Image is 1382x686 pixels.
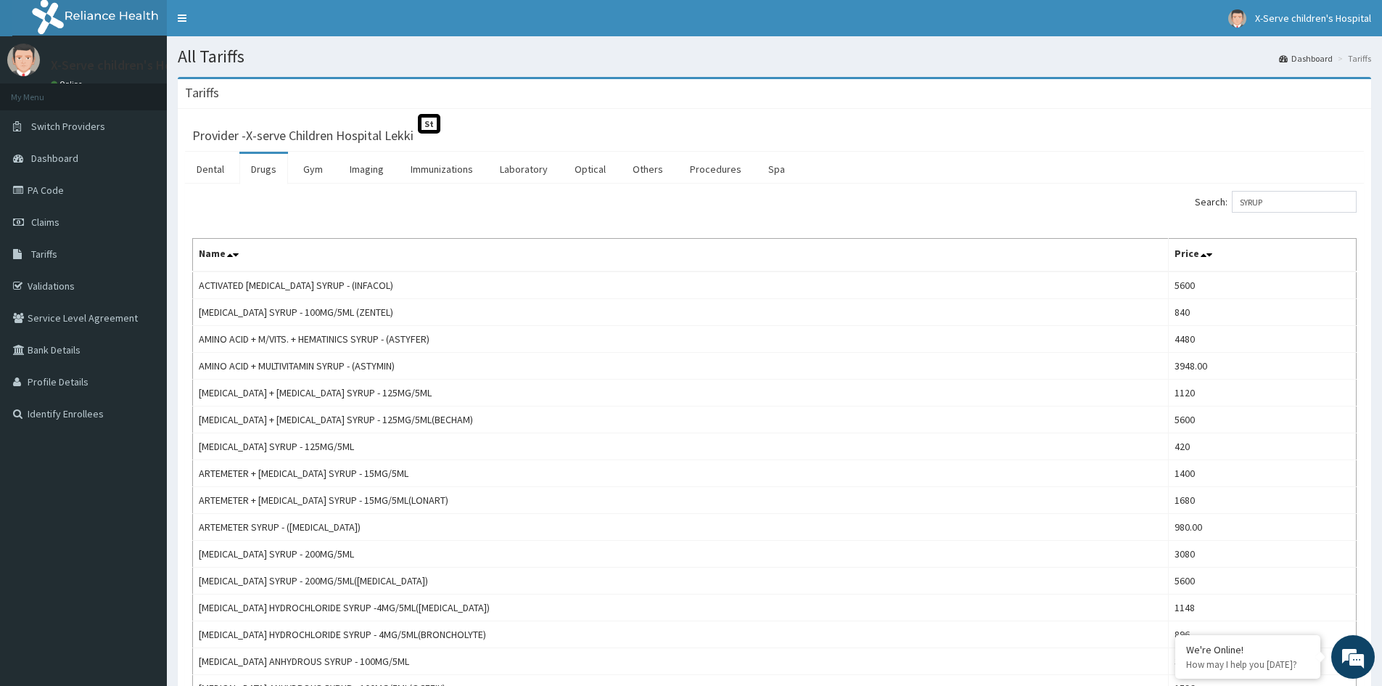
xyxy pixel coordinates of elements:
[1168,407,1356,433] td: 5600
[1168,271,1356,299] td: 5600
[1168,460,1356,487] td: 1400
[1168,380,1356,407] td: 1120
[399,154,485,184] a: Immunizations
[193,407,1169,433] td: [MEDICAL_DATA] + [MEDICAL_DATA] SYRUP - 125MG/5ML(BECHAM)
[193,648,1169,675] td: [MEDICAL_DATA] ANHYDROUS SYRUP - 100MG/5ML
[185,86,219,99] h3: Tariffs
[192,129,414,142] h3: Provider - X-serve Children Hospital Lekki
[418,114,440,134] span: St
[193,541,1169,568] td: [MEDICAL_DATA] SYRUP - 200MG/5ML
[1168,541,1356,568] td: 3080
[193,239,1169,272] th: Name
[1195,191,1357,213] label: Search:
[1168,326,1356,353] td: 4480
[239,154,288,184] a: Drugs
[193,380,1169,407] td: [MEDICAL_DATA] + [MEDICAL_DATA] SYRUP - 125MG/5ML
[1168,487,1356,514] td: 1680
[1168,568,1356,595] td: 5600
[1168,621,1356,648] td: 896
[488,154,559,184] a: Laboratory
[1186,643,1309,656] div: We're Online!
[1232,191,1357,213] input: Search:
[31,120,105,133] span: Switch Providers
[1186,658,1309,671] p: How may I help you today?
[193,621,1169,648] td: [MEDICAL_DATA] HYDROCHLORIDE SYRUP - 4MG/5ML(BRONCHOLYTE)
[31,248,57,261] span: Tariffs
[292,154,334,184] a: Gym
[1168,648,1356,675] td: 3640.00
[1334,52,1371,65] li: Tariffs
[1279,52,1333,65] a: Dashboard
[193,433,1169,460] td: [MEDICAL_DATA] SYRUP - 125MG/5ML
[51,79,86,89] a: Online
[678,154,753,184] a: Procedures
[193,299,1169,326] td: [MEDICAL_DATA] SYRUP - 100MG/5ML (ZENTEL)
[193,353,1169,380] td: AMINO ACID + MULTIVITAMIN SYRUP - (ASTYMIN)
[1168,595,1356,621] td: 1148
[193,568,1169,595] td: [MEDICAL_DATA] SYRUP - 200MG/5ML([MEDICAL_DATA])
[31,216,59,229] span: Claims
[193,514,1169,541] td: ARTEMETER SYRUP - ([MEDICAL_DATA])
[193,595,1169,621] td: [MEDICAL_DATA] HYDROCHLORIDE SYRUP -4MG/5ML([MEDICAL_DATA])
[621,154,675,184] a: Others
[757,154,797,184] a: Spa
[7,44,40,76] img: User Image
[178,47,1371,66] h1: All Tariffs
[1168,239,1356,272] th: Price
[193,487,1169,514] td: ARTEMETER + [MEDICAL_DATA] SYRUP - 15MG/5ML(LONART)
[193,460,1169,487] td: ARTEMETER + [MEDICAL_DATA] SYRUP - 15MG/5ML
[193,271,1169,299] td: ACTIVATED [MEDICAL_DATA] SYRUP - (INFACOL)
[1168,514,1356,541] td: 980.00
[1228,9,1246,28] img: User Image
[185,154,236,184] a: Dental
[1255,12,1371,25] span: X-Serve children's Hospital
[51,59,204,72] p: X-Serve children's Hospital
[1168,433,1356,460] td: 420
[563,154,617,184] a: Optical
[1168,353,1356,380] td: 3948.00
[193,326,1169,353] td: AMINO ACID + M/VITS. + HEMATINICS SYRUP - (ASTYFER)
[31,152,78,165] span: Dashboard
[338,154,395,184] a: Imaging
[1168,299,1356,326] td: 840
